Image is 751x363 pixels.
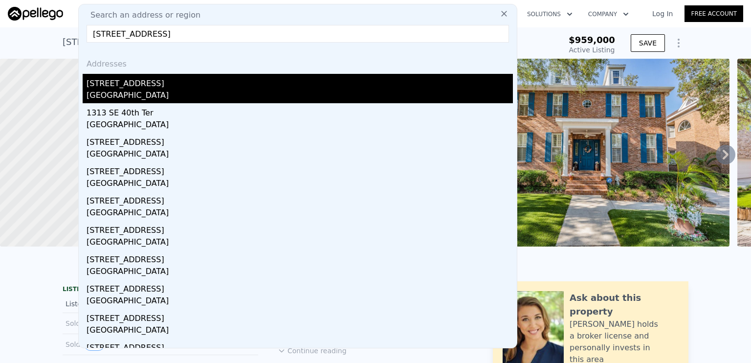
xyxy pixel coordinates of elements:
button: Company [580,5,637,23]
div: Addresses [83,50,513,74]
span: Search an address or region [83,9,200,21]
div: [GEOGRAPHIC_DATA] [87,90,513,103]
div: Sold [66,338,153,351]
input: Enter an address, city, region, neighborhood or zip code [87,25,509,43]
div: [GEOGRAPHIC_DATA] [87,207,513,221]
button: Continue reading [278,346,347,356]
div: [GEOGRAPHIC_DATA] [87,148,513,162]
div: [GEOGRAPHIC_DATA] [87,266,513,279]
div: [GEOGRAPHIC_DATA] [87,119,513,133]
button: Solutions [519,5,580,23]
div: [STREET_ADDRESS] [87,221,513,236]
button: Show Options [669,33,688,53]
div: [GEOGRAPHIC_DATA] [87,236,513,250]
div: [STREET_ADDRESS] [87,162,513,178]
div: Listed [66,299,153,309]
div: [GEOGRAPHIC_DATA] [87,324,513,338]
div: [STREET_ADDRESS] , [GEOGRAPHIC_DATA] , FL 33611 [63,35,294,49]
span: $959,000 [569,35,615,45]
img: Sale: 148215550 Parcel: 49782751 [447,59,729,247]
a: Log In [641,9,685,19]
div: [STREET_ADDRESS] [87,279,513,295]
div: [GEOGRAPHIC_DATA] [87,178,513,191]
div: [STREET_ADDRESS] [87,250,513,266]
div: LISTING & SALE HISTORY [63,285,258,295]
div: [STREET_ADDRESS] [87,74,513,90]
img: Pellego [8,7,63,21]
div: [STREET_ADDRESS] [87,309,513,324]
div: Ask about this property [570,291,679,318]
button: SAVE [631,34,665,52]
div: [STREET_ADDRESS] [87,191,513,207]
div: 1313 SE 40th Ter [87,103,513,119]
div: [STREET_ADDRESS] [87,338,513,354]
div: Sold [66,317,153,330]
div: [STREET_ADDRESS] [87,133,513,148]
a: Free Account [685,5,743,22]
div: [GEOGRAPHIC_DATA] [87,295,513,309]
span: Active Listing [569,46,615,54]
